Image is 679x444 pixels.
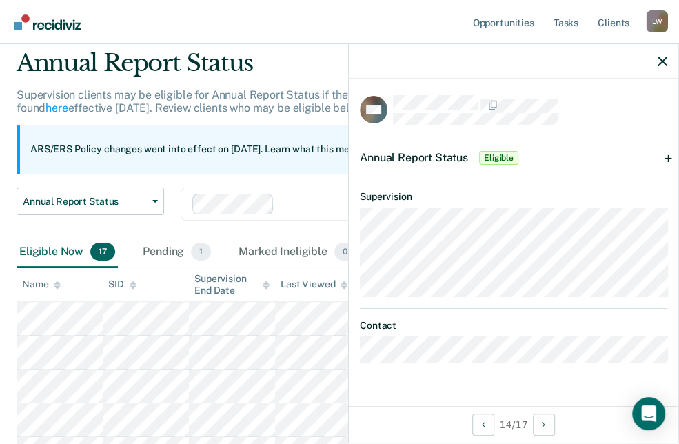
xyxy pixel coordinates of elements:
dt: Supervision [360,191,667,203]
span: Annual Report Status [23,196,147,208]
img: Recidiviz [14,14,81,30]
a: here [45,101,68,114]
button: Next Opportunity [533,414,555,436]
span: 1 [191,243,211,261]
span: 0 [334,243,356,261]
div: Last Viewed [281,279,347,290]
span: Eligible [479,151,518,165]
div: Supervision End Date [194,273,270,296]
button: Previous Opportunity [472,414,494,436]
p: Supervision clients may be eligible for Annual Report Status if they meet certain criteria. The o... [17,88,611,114]
button: Profile dropdown button [646,10,668,32]
span: 17 [90,243,115,261]
div: Annual Report StatusEligible [349,136,678,180]
div: Pending [140,237,214,268]
div: Annual Report Status [17,49,628,88]
p: ARS/ERS Policy changes went into effect on [DATE]. Learn what this means for you: [30,143,419,157]
div: 14 / 17 [349,406,678,443]
div: Marked Ineligible [236,237,358,268]
div: Eligible Now [17,237,118,268]
div: L W [646,10,668,32]
div: Name [22,279,61,290]
dt: Contact [360,320,667,332]
div: SID [108,279,136,290]
span: Annual Report Status [360,151,468,164]
div: Open Intercom Messenger [632,397,665,430]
